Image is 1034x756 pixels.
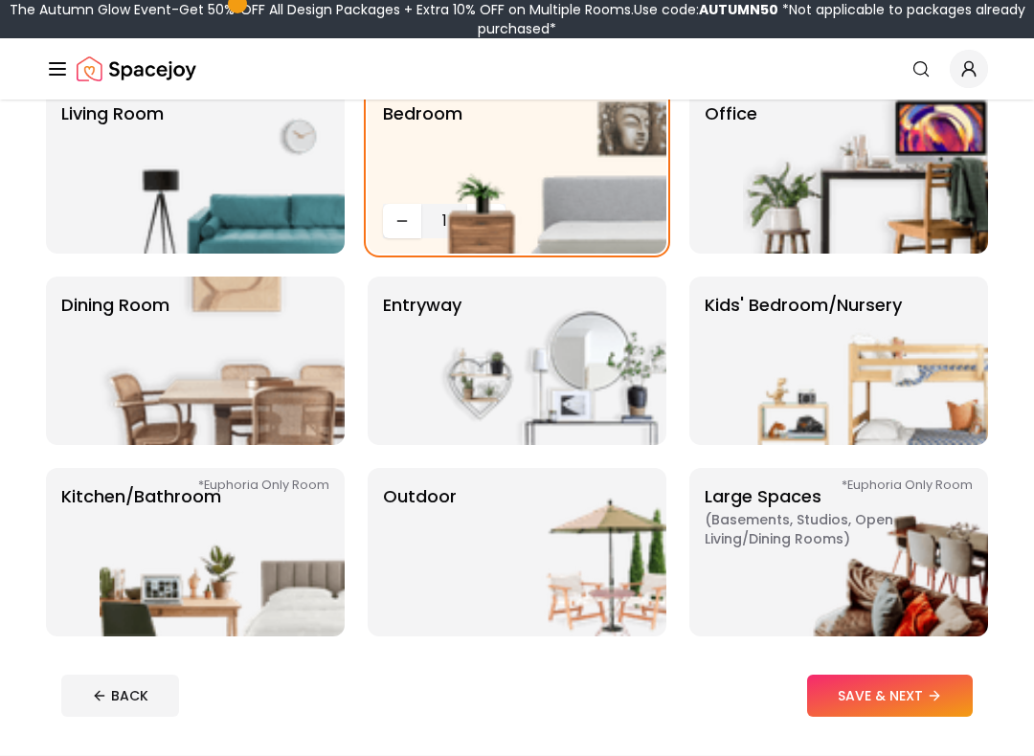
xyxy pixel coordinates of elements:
[100,85,345,254] img: Living Room
[77,50,196,88] img: Spacejoy Logo
[743,85,988,254] img: Office
[383,204,421,238] button: Decrease quantity
[705,292,902,430] p: Kids' Bedroom/Nursery
[383,483,457,621] p: Outdoor
[100,468,345,636] img: Kitchen/Bathroom *Euphoria Only
[705,483,944,621] p: Large Spaces
[705,100,757,238] p: Office
[46,38,988,100] nav: Global
[705,510,944,548] span: ( Basements, Studios, Open living/dining rooms )
[421,85,666,254] img: Bedroom
[743,468,988,636] img: Large Spaces *Euphoria Only
[77,50,196,88] a: Spacejoy
[61,675,179,717] button: BACK
[421,277,666,445] img: entryway
[807,675,973,717] button: SAVE & NEXT
[383,100,462,196] p: Bedroom
[421,468,666,636] img: Outdoor
[61,292,169,430] p: Dining Room
[100,277,345,445] img: Dining Room
[743,277,988,445] img: Kids' Bedroom/Nursery
[61,100,164,238] p: Living Room
[383,292,461,430] p: entryway
[61,483,221,621] p: Kitchen/Bathroom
